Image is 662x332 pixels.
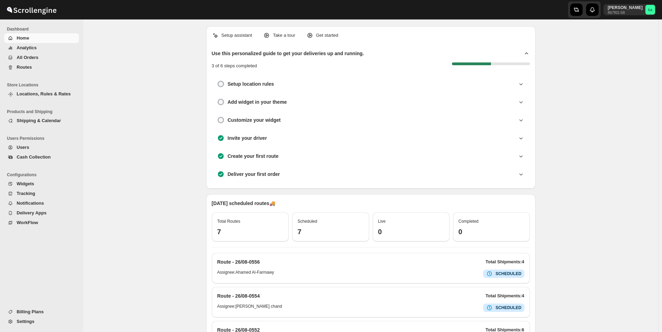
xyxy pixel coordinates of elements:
[459,219,479,224] span: Completed
[212,62,257,69] p: 3 of 6 steps completed
[217,270,274,278] h6: Assignee: Ahamed Al-Farmawy
[17,154,51,160] span: Cash Collection
[217,304,282,312] h6: Assignee: [PERSON_NAME] chand
[17,309,44,314] span: Billing Plans
[496,305,522,310] b: SCHEDULED
[17,118,61,123] span: Shipping & Calendar
[486,292,524,299] p: Total Shipments: 4
[4,189,79,198] button: Tracking
[217,258,260,265] h2: Route - 26/08-0556
[4,43,79,53] button: Analytics
[4,152,79,162] button: Cash Collection
[4,208,79,218] button: Delivery Apps
[459,228,524,236] h3: 0
[4,33,79,43] button: Home
[378,219,386,224] span: Live
[4,143,79,152] button: Users
[7,109,80,114] span: Products and Shipping
[228,135,267,142] h3: Invite your driver
[7,82,80,88] span: Store Locations
[7,26,80,32] span: Dashboard
[217,292,260,299] h2: Route - 26/08-0554
[608,10,643,15] p: 867f02-58
[316,32,338,39] p: Get started
[4,116,79,126] button: Shipping & Calendar
[6,1,58,18] img: ScrollEngine
[212,50,364,57] h2: Use this personalized guide to get your deliveries up and running.
[17,319,34,324] span: Settings
[17,65,32,70] span: Routes
[7,136,80,141] span: Users Permissions
[217,219,241,224] span: Total Routes
[17,191,35,196] span: Tracking
[378,228,444,236] h3: 0
[17,145,29,150] span: Users
[228,117,281,124] h3: Customize your widget
[17,181,34,186] span: Widgets
[648,8,653,12] text: ka
[4,179,79,189] button: Widgets
[17,201,44,206] span: Notifications
[4,62,79,72] button: Routes
[17,45,37,50] span: Analytics
[608,5,643,10] p: [PERSON_NAME]
[496,271,522,276] b: SCHEDULED
[273,32,295,39] p: Take a tour
[17,220,38,225] span: WorkFlow
[17,210,46,215] span: Delivery Apps
[298,228,364,236] h3: 7
[228,171,280,178] h3: Deliver your first order
[603,4,656,15] button: User menu
[17,35,29,41] span: Home
[17,55,38,60] span: All Orders
[228,80,274,87] h3: Setup location rules
[4,53,79,62] button: All Orders
[645,5,655,15] span: khaled alrashidi
[7,172,80,178] span: Configurations
[17,91,71,96] span: Locations, Rules & Rates
[4,307,79,317] button: Billing Plans
[212,200,530,207] p: [DATE] scheduled routes 🚚
[221,32,252,39] p: Setup assistant
[217,228,283,236] h3: 7
[4,198,79,208] button: Notifications
[298,219,317,224] span: Scheduled
[4,89,79,99] button: Locations, Rules & Rates
[228,99,287,105] h3: Add widget in your theme
[486,258,524,265] p: Total Shipments: 4
[4,218,79,228] button: WorkFlow
[228,153,279,160] h3: Create your first route
[4,317,79,326] button: Settings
